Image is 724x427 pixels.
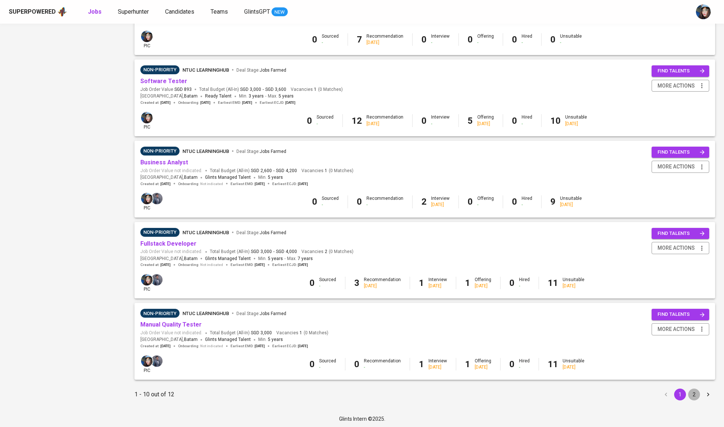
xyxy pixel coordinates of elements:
div: Hired [519,277,530,289]
span: Min. [239,93,264,99]
span: Earliest ECJD : [272,344,308,349]
span: Ready Talent [205,93,232,99]
div: Unsuitable [563,358,584,370]
span: Vacancies ( 0 Matches ) [291,86,343,93]
div: [DATE] [366,121,403,127]
span: - [284,255,286,263]
span: [DATE] [160,262,171,267]
img: diazagista@glints.com [141,31,153,42]
b: 0 [312,34,317,45]
b: 0 [357,197,362,207]
span: 5 years [268,256,283,261]
span: Min. [258,256,283,261]
b: 9 [550,197,556,207]
div: Recommendation [364,358,401,370]
div: Sufficient Talents in Pipeline [140,228,180,237]
div: Offering [477,195,494,208]
span: Batam [184,255,198,263]
b: 0 [512,197,517,207]
span: Onboarding : [178,262,223,267]
a: Jobs [88,7,103,17]
span: [DATE] [160,181,171,187]
div: pic [140,273,153,293]
span: Jobs Farmed [260,311,286,316]
button: Go to next page [702,389,714,400]
span: more actions [658,243,695,253]
img: diazagista@glints.com [141,355,153,367]
div: Sourced [317,114,334,127]
b: 0 [307,116,312,126]
span: NTUC LearningHub [182,67,229,73]
span: Job Order Value not indicated. [140,330,202,336]
a: Teams [211,7,229,17]
span: NTUC LearningHub [182,230,229,235]
span: 1 [313,86,317,93]
span: Created at : [140,181,171,187]
div: [DATE] [475,364,491,370]
b: 7 [357,34,362,45]
span: Deal Stage : [236,230,286,235]
span: Onboarding : [178,344,223,349]
div: - [560,40,582,46]
span: NEW [271,8,288,16]
p: 1 - 10 out of 12 [134,390,174,399]
span: Not indicated [200,262,223,267]
span: 5 years [268,175,283,180]
div: [DATE] [364,283,401,289]
div: Sourced [319,277,336,289]
b: 0 [354,359,359,369]
span: more actions [658,325,695,334]
span: Vacancies ( 0 Matches ) [301,249,354,255]
span: Jobs Farmed [260,149,286,154]
span: [DATE] [298,181,308,187]
a: Superpoweredapp logo [9,6,67,17]
div: - [319,283,336,289]
a: GlintsGPT NEW [244,7,288,17]
img: diazagista@glints.com [141,193,153,204]
button: more actions [652,242,709,254]
img: diazagista@glints.com [141,274,153,286]
b: 0 [550,34,556,45]
div: [DATE] [428,364,447,370]
span: Onboarding : [178,181,223,187]
span: find talents [658,229,705,238]
span: Earliest EMD : [230,262,265,267]
button: find talents [652,147,709,158]
div: [DATE] [477,121,494,127]
div: - [322,40,339,46]
span: NTUC LearningHub [182,148,229,154]
span: [GEOGRAPHIC_DATA] , [140,336,198,344]
span: 5 years [279,93,294,99]
span: Min. [258,337,283,342]
div: Unsuitable [565,114,587,127]
div: Interview [431,114,450,127]
div: [DATE] [563,364,584,370]
div: - [519,283,530,289]
div: - [364,364,401,370]
span: 3 years [249,93,264,99]
div: Offering [477,33,494,46]
b: 0 [310,359,315,369]
b: 10 [550,116,561,126]
span: [DATE] [298,262,308,267]
div: Hired [519,358,530,370]
div: - [431,121,450,127]
div: - [317,121,334,127]
span: Glints Managed Talent [205,256,251,261]
a: Candidates [165,7,196,17]
span: Deal Stage : [236,149,286,154]
b: 0 [468,34,473,45]
span: Min. [258,175,283,180]
span: SGD 4,200 [276,168,297,174]
span: Teams [211,8,228,15]
span: 2 [324,249,327,255]
span: Earliest EMD : [230,344,265,349]
button: find talents [652,65,709,77]
a: Business Analyst [140,159,188,166]
div: [DATE] [563,283,584,289]
b: 0 [509,278,515,288]
b: 1 [419,359,424,369]
b: 0 [468,197,473,207]
div: - [431,40,450,46]
span: Job Order Value not indicated. [140,168,202,174]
